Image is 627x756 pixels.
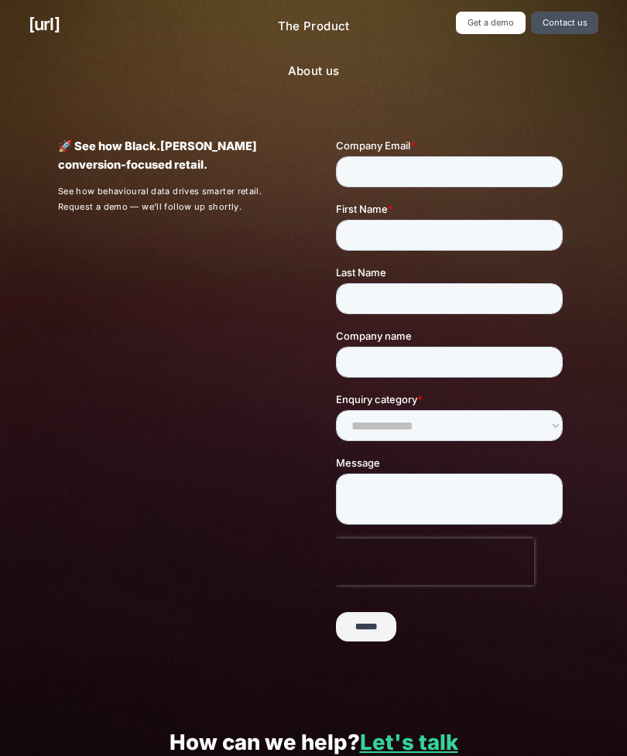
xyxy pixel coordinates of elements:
[276,56,352,87] a: About us
[58,184,291,214] p: See how behavioural data drives smarter retail. Request a demo — we’ll follow up shortly.
[266,12,362,42] a: The Product
[456,12,525,34] a: Get a demo
[29,12,60,37] a: [URL]
[336,138,569,669] iframe: Form 1
[29,730,599,754] p: How can we help?
[531,12,598,34] a: Contact us
[360,729,458,755] a: Let's talk
[58,138,291,175] p: 🚀 See how Black.[PERSON_NAME] conversion-focused retail.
